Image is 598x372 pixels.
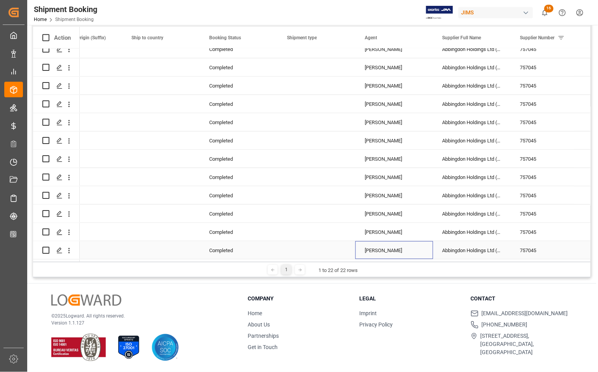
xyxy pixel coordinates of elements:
[54,40,113,58] div: CN
[511,95,589,113] div: 757045
[433,40,511,58] div: Abbingdon Holdings Ltd ( Ifi Audio)
[520,35,555,40] span: Supplier Number
[34,17,47,22] a: Home
[33,113,80,132] div: Press SPACE to select this row.
[54,132,113,150] div: CN
[365,223,424,241] div: [PERSON_NAME]
[458,5,536,20] button: JIMS
[511,205,589,223] div: 757045
[318,267,358,274] div: 1 to 22 of 22 rows
[54,223,113,241] div: CN
[33,40,80,58] div: Press SPACE to select this row.
[536,4,554,21] button: show 16 new notifications
[511,186,589,204] div: 757045
[433,205,511,223] div: Abbingdon Holdings Ltd ( Ifi Audio)
[209,150,268,168] div: Completed
[209,242,268,260] div: Completed
[33,150,80,168] div: Press SPACE to select this row.
[209,77,268,95] div: Completed
[34,4,97,15] div: Shipment Booking
[209,187,268,205] div: Completed
[54,95,113,113] div: CN
[248,322,270,328] a: About Us
[54,187,113,205] div: CN
[33,132,80,150] div: Press SPACE to select this row.
[33,95,80,113] div: Press SPACE to select this row.
[511,132,589,149] div: 757045
[359,295,461,303] h3: Legal
[511,241,589,259] div: 757045
[33,223,80,241] div: Press SPACE to select this row.
[458,7,533,18] div: JIMS
[209,168,268,186] div: Completed
[511,77,589,95] div: 757045
[433,186,511,204] div: Abbingdon Holdings Ltd ( Ifi Audio)
[54,114,113,132] div: CN
[54,35,106,40] span: Country of Origin (Suffix)
[51,334,106,361] img: ISO 9001 & ISO 14001 Certification
[482,310,568,318] span: [EMAIL_ADDRESS][DOMAIN_NAME]
[433,58,511,76] div: Abbingdon Holdings Ltd ( Ifi Audio)
[54,168,113,186] div: CN
[365,77,424,95] div: [PERSON_NAME]
[248,295,350,303] h3: Company
[152,334,179,361] img: AICPA SOC
[248,311,262,317] a: Home
[481,332,572,357] span: [STREET_ADDRESS], [GEOGRAPHIC_DATA], [GEOGRAPHIC_DATA]
[365,150,424,168] div: [PERSON_NAME]
[511,58,589,76] div: 757045
[365,205,424,223] div: [PERSON_NAME]
[209,35,241,40] span: Booking Status
[54,59,113,77] div: CN
[365,35,377,40] span: Agent
[365,59,424,77] div: [PERSON_NAME]
[433,132,511,149] div: Abbingdon Holdings Ltd ( Ifi Audio)
[209,95,268,113] div: Completed
[365,95,424,113] div: [PERSON_NAME]
[359,311,377,317] a: Imprint
[365,187,424,205] div: [PERSON_NAME]
[433,77,511,95] div: Abbingdon Holdings Ltd ( Ifi Audio)
[511,113,589,131] div: 757045
[248,344,278,351] a: Get in Touch
[433,113,511,131] div: Abbingdon Holdings Ltd ( Ifi Audio)
[282,265,291,275] div: 1
[511,168,589,186] div: 757045
[365,132,424,150] div: [PERSON_NAME]
[51,295,121,306] img: Logward Logo
[511,40,589,58] div: 757045
[433,241,511,259] div: Abbingdon Holdings Ltd ( Ifi Audio)
[287,35,317,40] span: Shipment type
[365,40,424,58] div: [PERSON_NAME]
[433,168,511,186] div: Abbingdon Holdings Ltd ( Ifi Audio)
[433,95,511,113] div: Abbingdon Holdings Ltd ( Ifi Audio)
[209,114,268,132] div: Completed
[54,34,71,41] div: Action
[209,205,268,223] div: Completed
[51,320,229,327] p: Version 1.1.127
[209,59,268,77] div: Completed
[433,223,511,241] div: Abbingdon Holdings Ltd ( Ifi Audio)
[426,6,453,19] img: Exertis%20JAM%20-%20Email%20Logo.jpg_1722504956.jpg
[54,77,113,95] div: CN
[248,333,279,339] a: Partnerships
[482,321,528,329] span: [PHONE_NUMBER]
[209,132,268,150] div: Completed
[471,295,572,303] h3: Contact
[365,114,424,132] div: [PERSON_NAME]
[442,35,481,40] span: Supplier Full Name
[209,40,268,58] div: Completed
[365,242,424,260] div: [PERSON_NAME]
[33,186,80,205] div: Press SPACE to select this row.
[33,205,80,223] div: Press SPACE to select this row.
[54,242,113,260] div: CN
[33,168,80,186] div: Press SPACE to select this row.
[209,223,268,241] div: Completed
[511,223,589,241] div: 757045
[365,168,424,186] div: [PERSON_NAME]
[115,334,142,361] img: ISO 27001 Certification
